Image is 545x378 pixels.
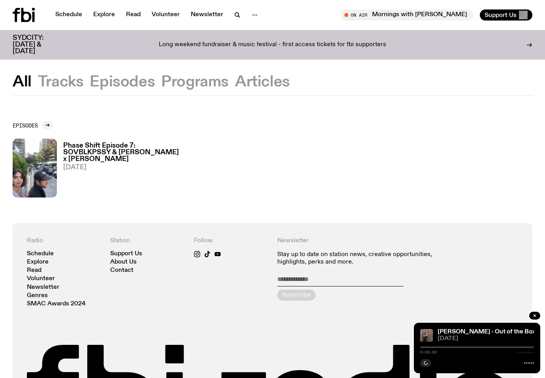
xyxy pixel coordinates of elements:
[110,237,184,245] h4: Station
[277,237,435,245] h4: Newsletter
[57,142,180,197] a: Phase Shift Episode 7: SOVBLKPSSY & [PERSON_NAME] x [PERSON_NAME][DATE]
[147,9,184,21] a: Volunteer
[27,237,101,245] h4: Radio
[420,350,437,354] span: 0:00:00
[277,290,316,301] button: Subscribe
[340,9,474,21] button: On AirMornings with [PERSON_NAME]
[194,237,268,245] h4: Follow
[90,75,155,89] button: Episodes
[13,121,53,129] a: Episodes
[38,75,84,89] button: Tracks
[235,75,290,89] button: Articles
[27,259,49,265] a: Explore
[480,9,532,21] button: Support Us
[63,142,180,163] h3: Phase Shift Episode 7: SOVBLKPSSY & [PERSON_NAME] x [PERSON_NAME]
[13,75,32,89] button: All
[438,336,534,342] span: [DATE]
[186,9,228,21] a: Newsletter
[485,11,517,19] span: Support Us
[110,268,133,273] a: Contact
[517,350,534,354] span: -:--:--
[121,9,145,21] a: Read
[438,329,536,335] a: [PERSON_NAME] - Out of the Box
[27,301,86,307] a: SMAC Awards 2024
[13,35,63,55] h3: SYDCITY: [DATE] & [DATE]
[110,251,142,257] a: Support Us
[63,164,180,171] span: [DATE]
[110,259,137,265] a: About Us
[27,293,48,299] a: Genres
[27,251,54,257] a: Schedule
[27,276,55,282] a: Volunteer
[420,329,433,342] img: Kate Saap & Jenn Tran
[277,251,435,266] p: Stay up to date on station news, creative opportunities, highlights, perks and more.
[27,284,59,290] a: Newsletter
[51,9,87,21] a: Schedule
[159,41,386,49] p: Long weekend fundraiser & music festival - first access tickets for fbi supporters
[27,268,41,273] a: Read
[88,9,120,21] a: Explore
[13,122,38,128] h2: Episodes
[161,75,229,89] button: Programs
